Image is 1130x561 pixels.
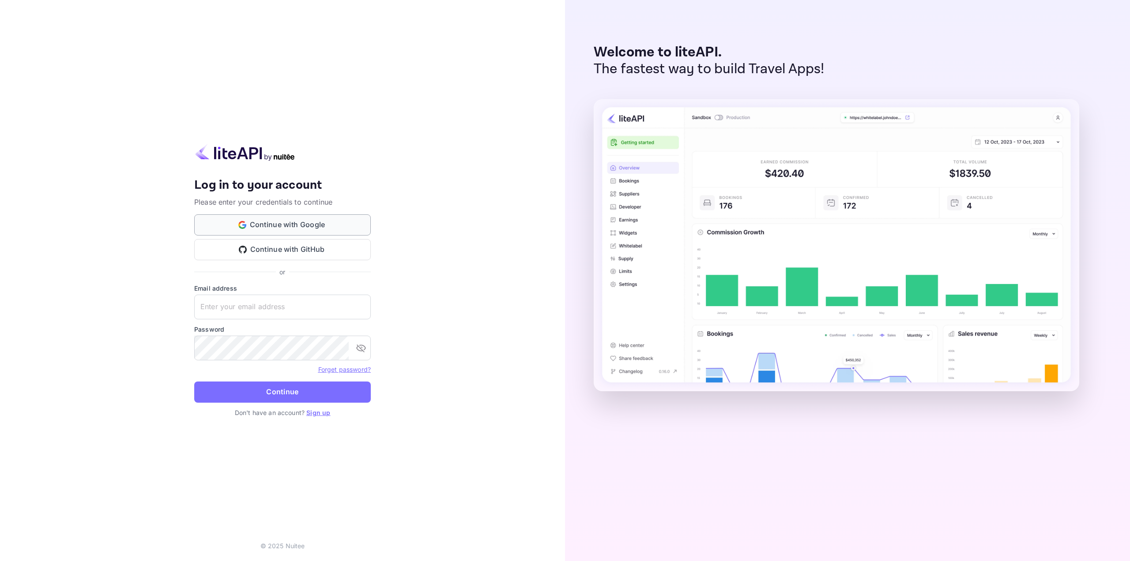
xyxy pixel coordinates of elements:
label: Email address [194,284,371,293]
p: Don't have an account? [194,408,371,417]
p: Please enter your credentials to continue [194,197,371,207]
a: Sign up [306,409,330,416]
p: or [279,267,285,277]
a: Forget password? [318,366,371,373]
button: toggle password visibility [352,339,370,357]
input: Enter your email address [194,295,371,319]
button: Continue [194,381,371,403]
img: liteAPI Dashboard Preview [594,99,1079,391]
h4: Log in to your account [194,178,371,193]
p: © 2025 Nuitee [260,541,305,550]
a: Forget password? [318,365,371,374]
button: Continue with Google [194,214,371,236]
label: Password [194,325,371,334]
button: Continue with GitHub [194,239,371,260]
p: Welcome to liteAPI. [594,44,825,61]
p: The fastest way to build Travel Apps! [594,61,825,78]
img: liteapi [194,144,296,161]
